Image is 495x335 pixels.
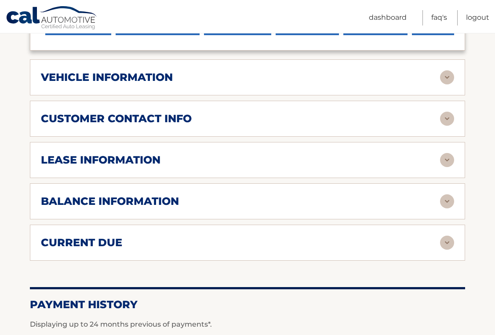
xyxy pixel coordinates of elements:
[440,153,454,167] img: accordion-rest.svg
[41,195,179,208] h2: balance information
[440,70,454,84] img: accordion-rest.svg
[41,153,160,167] h2: lease information
[6,6,98,31] a: Cal Automotive
[30,298,465,311] h2: Payment History
[41,112,192,125] h2: customer contact info
[369,10,407,25] a: Dashboard
[440,194,454,208] img: accordion-rest.svg
[440,236,454,250] img: accordion-rest.svg
[431,10,447,25] a: FAQ's
[41,71,173,84] h2: vehicle information
[466,10,489,25] a: Logout
[440,112,454,126] img: accordion-rest.svg
[30,319,465,330] p: Displaying up to 24 months previous of payments*.
[41,236,122,249] h2: current due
